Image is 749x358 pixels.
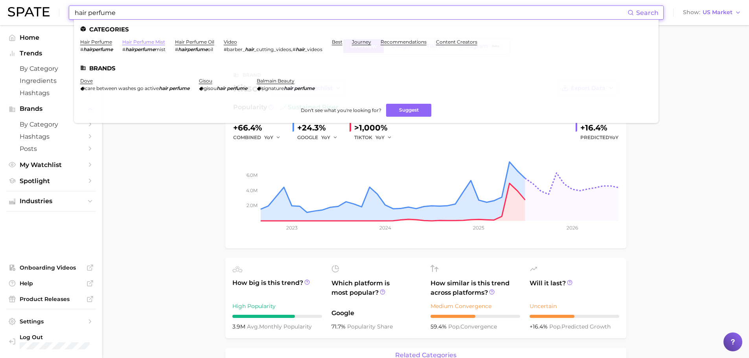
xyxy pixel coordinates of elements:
[254,46,291,52] span: _cutting_videos
[332,39,342,45] a: best
[20,34,83,41] span: Home
[6,130,96,143] a: Hashtags
[297,121,343,134] div: +24.3%
[431,323,448,330] span: 59.4%
[580,133,618,142] span: Predicted
[20,177,83,185] span: Spotlight
[703,10,732,15] span: US Market
[321,134,330,141] span: YoY
[217,85,226,91] em: hair
[293,46,296,52] span: #
[294,85,315,91] em: perfume
[199,78,212,84] a: gisou
[224,46,322,52] div: ,
[331,308,421,318] span: Google
[683,10,700,15] span: Show
[155,46,166,52] span: mist
[20,198,83,205] span: Industries
[6,87,96,99] a: Hashtags
[233,133,286,142] div: combined
[232,315,322,318] div: 7 / 10
[296,46,305,52] em: hair
[530,301,619,311] div: Uncertain
[20,264,83,271] span: Onboarding Videos
[436,39,477,45] a: content creators
[224,39,237,45] a: video
[6,118,96,130] a: by Category
[20,161,83,169] span: My Watchlist
[549,323,611,330] span: predicted growth
[261,85,284,91] span: signature
[175,46,178,52] span: #
[297,133,343,142] div: GOOGLE
[448,323,497,330] span: convergence
[354,133,398,142] div: TIKTOK
[264,133,281,142] button: YoY
[6,159,96,171] a: My Watchlist
[83,46,113,52] em: hairperfume
[6,62,96,75] a: by Category
[530,323,549,330] span: +16.4%
[264,134,273,141] span: YoY
[227,85,247,91] em: perfume
[681,7,743,18] button: ShowUS Market
[6,331,96,352] a: Log out. Currently logged in with e-mail nelmark.hm@pg.com.
[20,145,83,152] span: Posts
[321,133,338,142] button: YoY
[20,105,83,112] span: Brands
[566,225,578,231] tspan: 2026
[431,301,520,311] div: Medium Convergence
[232,323,247,330] span: 3.9m
[20,318,83,325] span: Settings
[431,315,520,318] div: 5 / 10
[80,65,652,72] li: Brands
[169,85,190,91] em: perfume
[6,316,96,327] a: Settings
[580,121,618,134] div: +16.4%
[224,46,245,52] span: #barber_
[20,280,83,287] span: Help
[257,78,294,84] a: balmain beauty
[20,334,90,341] span: Log Out
[8,7,50,17] img: SPATE
[20,50,83,57] span: Trends
[20,133,83,140] span: Hashtags
[6,103,96,115] button: Brands
[6,262,96,274] a: Onboarding Videos
[20,89,83,97] span: Hashtags
[232,278,322,297] span: How big is this trend?
[247,323,259,330] abbr: average
[473,225,484,231] tspan: 2025
[204,85,217,91] span: gisou
[208,46,213,52] span: oil
[74,6,628,19] input: Search here for a brand, industry, or ingredient
[305,46,322,52] span: _videos
[331,279,421,305] span: Which platform is most popular?
[6,195,96,207] button: Industries
[301,107,381,113] span: Don't see what you're looking for?
[80,78,93,84] a: dove
[233,121,286,134] div: +66.4%
[6,293,96,305] a: Product Releases
[159,85,168,91] em: hair
[347,323,393,330] span: popularity share
[20,121,83,128] span: by Category
[6,75,96,87] a: Ingredients
[232,301,322,311] div: High Popularity
[431,279,520,297] span: How similar is this trend across platforms?
[284,85,293,91] em: hair
[20,296,83,303] span: Product Releases
[386,104,431,117] button: Suggest
[530,315,619,318] div: 5 / 10
[6,143,96,155] a: Posts
[6,31,96,44] a: Home
[609,134,618,140] span: YoY
[122,39,165,45] a: hair perfume mist
[379,225,391,231] tspan: 2024
[20,77,83,84] span: Ingredients
[375,134,385,141] span: YoY
[530,279,619,297] span: Will it last?
[245,46,254,52] em: hair
[85,85,159,91] span: care between washes go active
[125,46,155,52] em: hairperfume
